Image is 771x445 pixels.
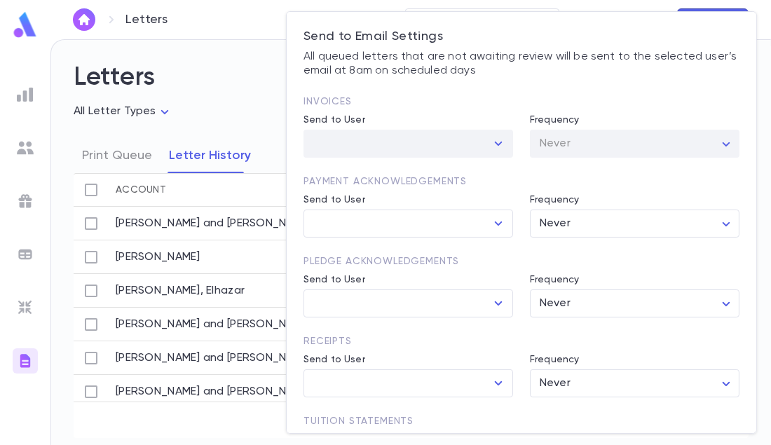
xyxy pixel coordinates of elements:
span: Invoices [303,97,352,107]
span: Receipts [303,336,352,346]
div: Never [530,210,739,238]
div: Never [530,290,739,317]
label: Frequency [530,114,579,125]
button: Open [489,294,508,313]
div: Never [530,370,739,397]
span: Never [540,218,571,229]
button: Open [489,214,508,233]
span: Payment Acknowledgements [303,177,467,186]
span: Tuition Statements [303,416,414,426]
label: Send to User [303,194,365,205]
label: Send to User [303,114,365,125]
label: Frequency [530,354,579,365]
label: Send to User [303,354,365,365]
span: Send to Email Settings [303,30,443,43]
label: Frequency [530,194,579,205]
div: Never [530,130,739,158]
span: Never [540,298,571,309]
span: Pledge Acknowledgements [303,256,459,266]
span: Never [540,378,571,389]
button: Open [489,374,508,393]
label: Frequency [530,274,579,285]
span: Never [540,138,571,149]
label: Send to User [303,274,365,285]
p: All queued letters that are not awaiting review will be sent to the selected user’s email at 8am ... [303,50,739,78]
